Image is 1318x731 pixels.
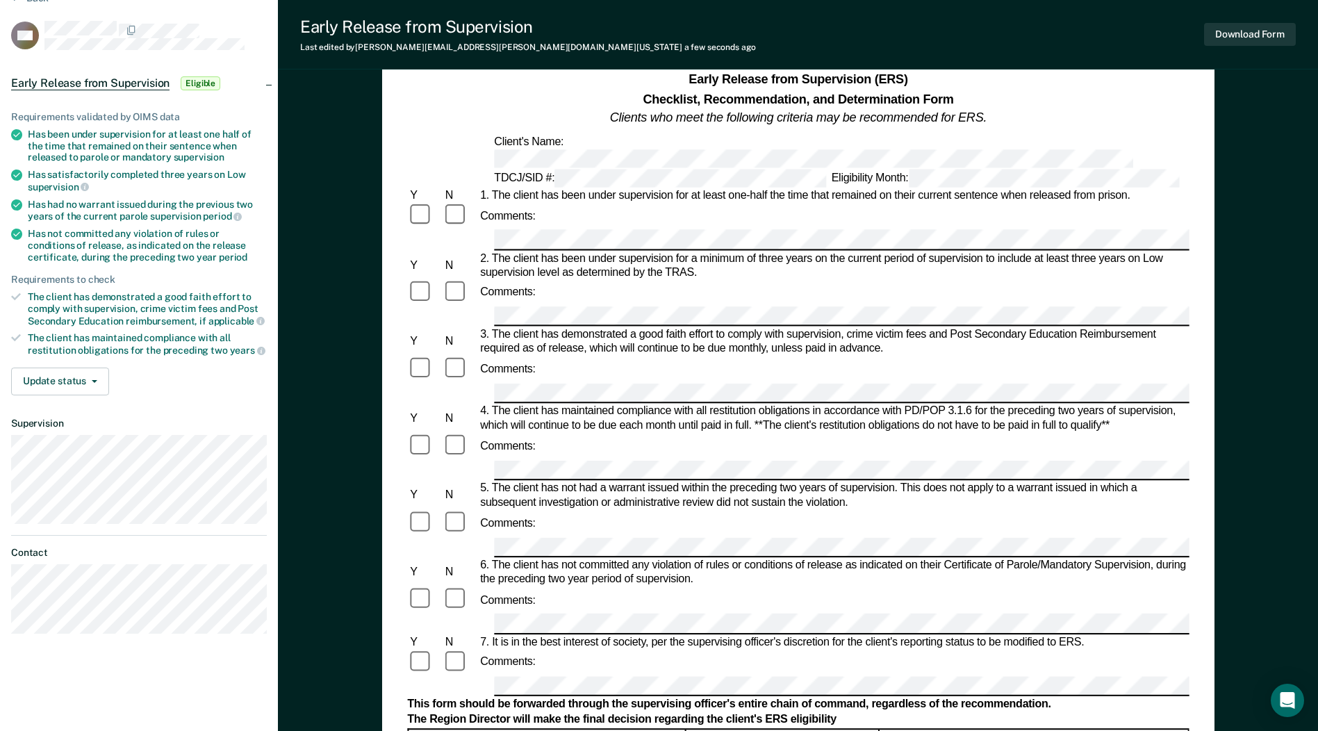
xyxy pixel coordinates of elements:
[407,336,442,350] div: Y
[442,489,477,503] div: N
[442,412,477,426] div: N
[28,129,267,163] div: Has been under supervision for at least one half of the time that remained on their sentence when...
[684,42,756,52] span: a few seconds ago
[11,76,170,90] span: Early Release from Supervision
[11,274,267,286] div: Requirements to check
[442,636,477,650] div: N
[491,135,1189,167] div: Client's Name:
[407,189,442,203] div: Y
[300,42,756,52] div: Last edited by [PERSON_NAME][EMAIL_ADDRESS][PERSON_NAME][DOMAIN_NAME][US_STATE]
[477,482,1189,510] div: 5. The client has not had a warrant issued within the preceding two years of supervision. This do...
[491,169,828,188] div: TDCJ/SID #:
[11,547,267,559] dt: Contact
[477,656,538,670] div: Comments:
[407,489,442,503] div: Y
[442,189,477,203] div: N
[11,111,267,123] div: Requirements validated by OIMS data
[28,199,267,222] div: Has had no warrant issued during the previous two years of the current parole supervision
[828,169,1182,188] div: Eligibility Month:
[442,336,477,350] div: N
[442,566,477,580] div: N
[11,418,267,429] dt: Supervision
[689,73,907,87] strong: Early Release from Supervision (ERS)
[477,636,1189,650] div: 7. It is in the best interest of society, per the supervising officer's discretion for the client...
[407,698,1189,712] div: This form should be forwarded through the supervising officer's entire chain of command, regardle...
[477,189,1189,203] div: 1. The client has been under supervision for at least one-half the time that remained on their cu...
[174,151,224,163] span: supervision
[230,345,265,356] span: years
[1204,23,1296,46] button: Download Form
[477,209,538,223] div: Comments:
[477,329,1189,356] div: 3. The client has demonstrated a good faith effort to comply with supervision, crime victim fees ...
[477,405,1189,433] div: 4. The client has maintained compliance with all restitution obligations in accordance with PD/PO...
[477,363,538,377] div: Comments:
[219,252,247,263] span: period
[643,92,953,106] strong: Checklist, Recommendation, and Determination Form
[477,516,538,530] div: Comments:
[407,636,442,650] div: Y
[28,332,267,356] div: The client has maintained compliance with all restitution obligations for the preceding two
[28,291,267,327] div: The client has demonstrated a good faith effort to comply with supervision, crime victim fees and...
[28,228,267,263] div: Has not committed any violation of rules or conditions of release, as indicated on the release ce...
[407,566,442,580] div: Y
[477,252,1189,279] div: 2. The client has been under supervision for a minimum of three years on the current period of su...
[208,315,265,327] span: applicable
[28,169,267,192] div: Has satisfactorily completed three years on Low
[407,412,442,426] div: Y
[442,258,477,272] div: N
[477,286,538,300] div: Comments:
[477,559,1189,586] div: 6. The client has not committed any violation of rules or conditions of release as indicated on t...
[11,368,109,395] button: Update status
[407,258,442,272] div: Y
[1271,684,1304,717] div: Open Intercom Messenger
[181,76,220,90] span: Eligible
[477,593,538,607] div: Comments:
[407,714,1189,728] div: The Region Director will make the final decision regarding the client's ERS eligibility
[300,17,756,37] div: Early Release from Supervision
[610,110,987,124] em: Clients who meet the following criteria may be recommended for ERS.
[203,211,242,222] span: period
[28,181,89,192] span: supervision
[477,440,538,454] div: Comments:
